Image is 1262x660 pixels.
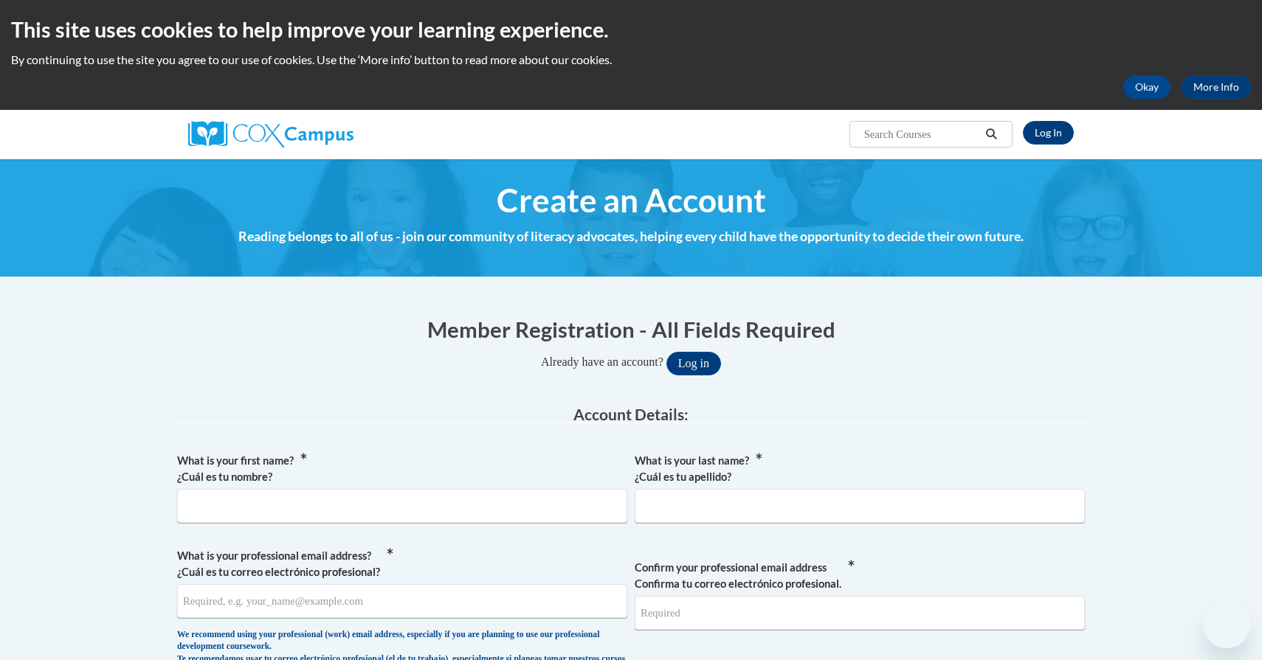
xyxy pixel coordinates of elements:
i:  [985,129,999,140]
span: Account Details: [573,405,689,423]
label: Confirm your professional email address Confirma tu correo electrónico profesional. [635,560,1085,592]
input: Search Courses [863,125,981,143]
a: Log In [1023,121,1074,145]
label: What is your last name? ¿Cuál es tu apellido? [635,453,1085,485]
input: Metadata input [635,489,1085,523]
button: Okay [1123,75,1170,99]
img: Cox Campus [188,121,354,147]
button: Search [981,125,1003,143]
h2: This site uses cookies to help improve your learning experience. [11,15,1251,44]
input: Required [635,596,1085,630]
h4: Reading belongs to all of us - join our community of literacy advocates, helping every child have... [177,227,1085,246]
h1: Member Registration - All Fields Required [177,314,1085,344]
iframe: Button to launch messaging window [1203,601,1250,648]
p: By continuing to use the site you agree to our use of cookies. Use the ‘More info’ button to read... [11,52,1251,68]
span: Create an Account [497,181,766,220]
input: Metadata input [177,489,627,523]
label: What is your professional email address? ¿Cuál es tu correo electrónico profesional? [177,548,627,580]
a: More Info [1182,75,1251,99]
label: What is your first name? ¿Cuál es tu nombre? [177,453,627,485]
span: Already have an account? [541,355,663,368]
button: Log in [666,352,721,375]
input: Metadata input [177,584,627,618]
